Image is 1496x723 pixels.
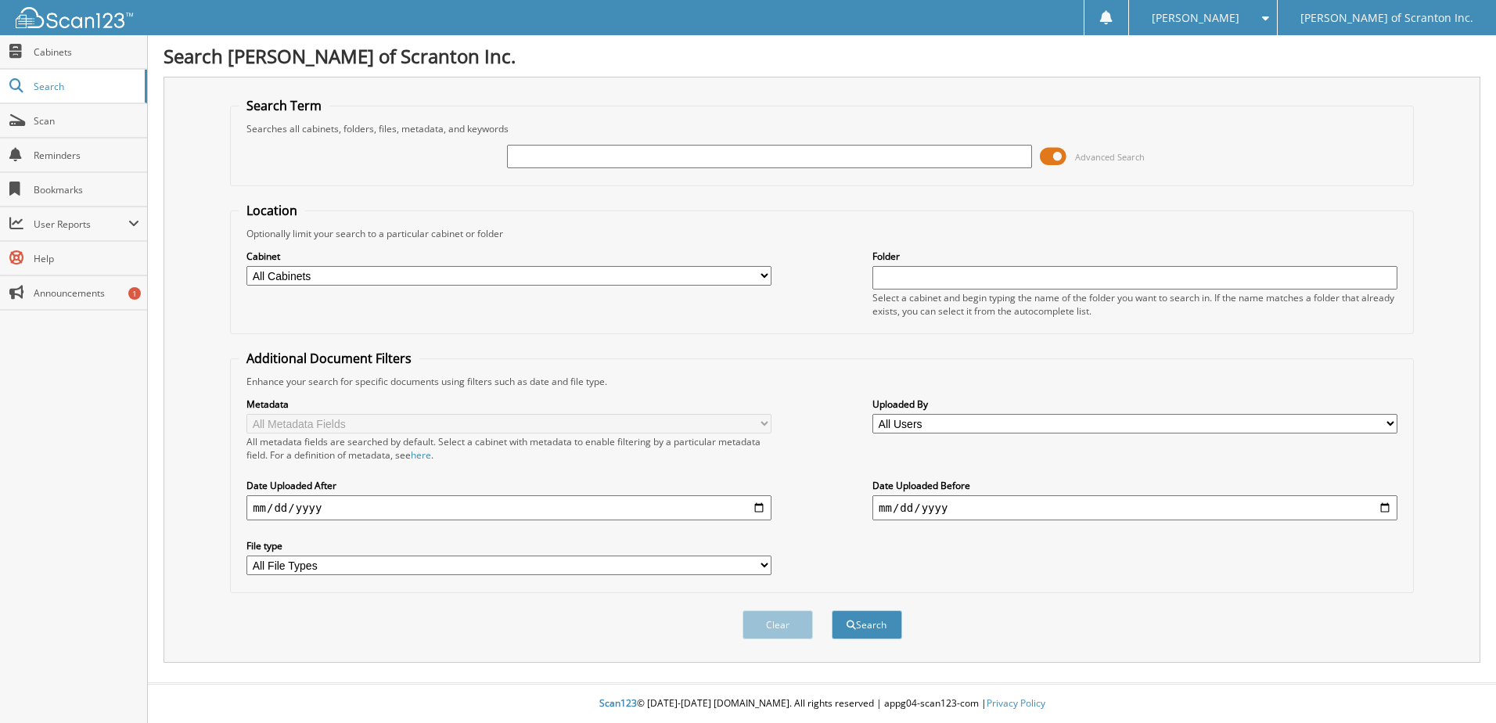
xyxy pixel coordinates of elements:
[239,350,419,367] legend: Additional Document Filters
[246,539,771,552] label: File type
[34,45,139,59] span: Cabinets
[246,479,771,492] label: Date Uploaded After
[34,183,139,196] span: Bookmarks
[872,479,1397,492] label: Date Uploaded Before
[246,495,771,520] input: start
[239,227,1405,240] div: Optionally limit your search to a particular cabinet or folder
[34,149,139,162] span: Reminders
[832,610,902,639] button: Search
[148,685,1496,723] div: © [DATE]-[DATE] [DOMAIN_NAME]. All rights reserved | appg04-scan123-com |
[16,7,133,28] img: scan123-logo-white.svg
[411,448,431,462] a: here
[987,696,1045,710] a: Privacy Policy
[239,97,329,114] legend: Search Term
[1152,13,1239,23] span: [PERSON_NAME]
[872,291,1397,318] div: Select a cabinet and begin typing the name of the folder you want to search in. If the name match...
[128,287,141,300] div: 1
[239,202,305,219] legend: Location
[872,397,1397,411] label: Uploaded By
[246,435,771,462] div: All metadata fields are searched by default. Select a cabinet with metadata to enable filtering b...
[164,43,1480,69] h1: Search [PERSON_NAME] of Scranton Inc.
[246,397,771,411] label: Metadata
[872,495,1397,520] input: end
[599,696,637,710] span: Scan123
[239,122,1405,135] div: Searches all cabinets, folders, files, metadata, and keywords
[1300,13,1473,23] span: [PERSON_NAME] of Scranton Inc.
[34,218,128,231] span: User Reports
[743,610,813,639] button: Clear
[34,114,139,128] span: Scan
[34,80,137,93] span: Search
[1075,151,1145,163] span: Advanced Search
[872,250,1397,263] label: Folder
[246,250,771,263] label: Cabinet
[1418,648,1496,723] iframe: Chat Widget
[239,375,1405,388] div: Enhance your search for specific documents using filters such as date and file type.
[34,252,139,265] span: Help
[34,286,139,300] span: Announcements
